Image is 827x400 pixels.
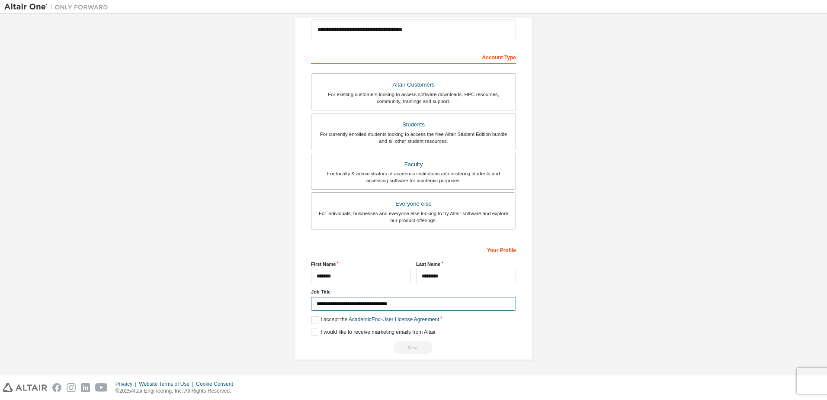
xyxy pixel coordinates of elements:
[349,316,439,323] a: Academic End-User License Agreement
[52,383,61,392] img: facebook.svg
[317,91,510,105] div: For existing customers looking to access software downloads, HPC resources, community, trainings ...
[317,210,510,224] div: For individuals, businesses and everyone else looking to try Altair software and explore our prod...
[317,158,510,171] div: Faculty
[67,383,76,392] img: instagram.svg
[115,387,238,395] p: © 2025 Altair Engineering, Inc. All Rights Reserved.
[311,261,411,268] label: First Name
[115,381,139,387] div: Privacy
[139,381,196,387] div: Website Terms of Use
[196,381,238,387] div: Cookie Consent
[311,329,436,336] label: I would like to receive marketing emails from Altair
[311,288,516,295] label: Job Title
[317,119,510,131] div: Students
[81,383,90,392] img: linkedin.svg
[317,79,510,91] div: Altair Customers
[317,198,510,210] div: Everyone else
[416,261,516,268] label: Last Name
[317,170,510,184] div: For faculty & administrators of academic institutions administering students and accessing softwa...
[4,3,112,11] img: Altair One
[311,50,516,64] div: Account Type
[311,341,516,354] div: Read and acccept EULA to continue
[311,242,516,256] div: Your Profile
[311,316,439,323] label: I accept the
[3,383,47,392] img: altair_logo.svg
[317,131,510,145] div: For currently enrolled students looking to access the free Altair Student Edition bundle and all ...
[95,383,108,392] img: youtube.svg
